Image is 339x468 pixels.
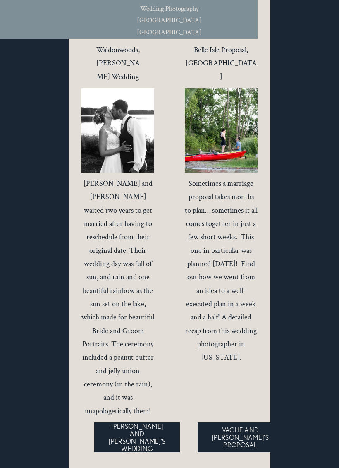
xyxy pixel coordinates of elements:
span: Belle Isle Proposal, [GEOGRAPHIC_DATA] [186,45,257,82]
span: Waldonwoods, [PERSON_NAME] Wedding [96,45,141,82]
span: Sometimes a marriage proposal takes months to plan… sometimes it all comes together in just a few... [185,179,259,362]
a: [PERSON_NAME] AND [PERSON_NAME]'S WEDDING [94,422,180,452]
a: VACHE AND [PERSON_NAME]'S PROPOSAL [198,422,283,452]
p: Wedding Photography [GEOGRAPHIC_DATA] [GEOGRAPHIC_DATA] [133,3,206,39]
span: [PERSON_NAME] and [PERSON_NAME] waited two years to get married after having to reschedule from t... [81,179,156,416]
